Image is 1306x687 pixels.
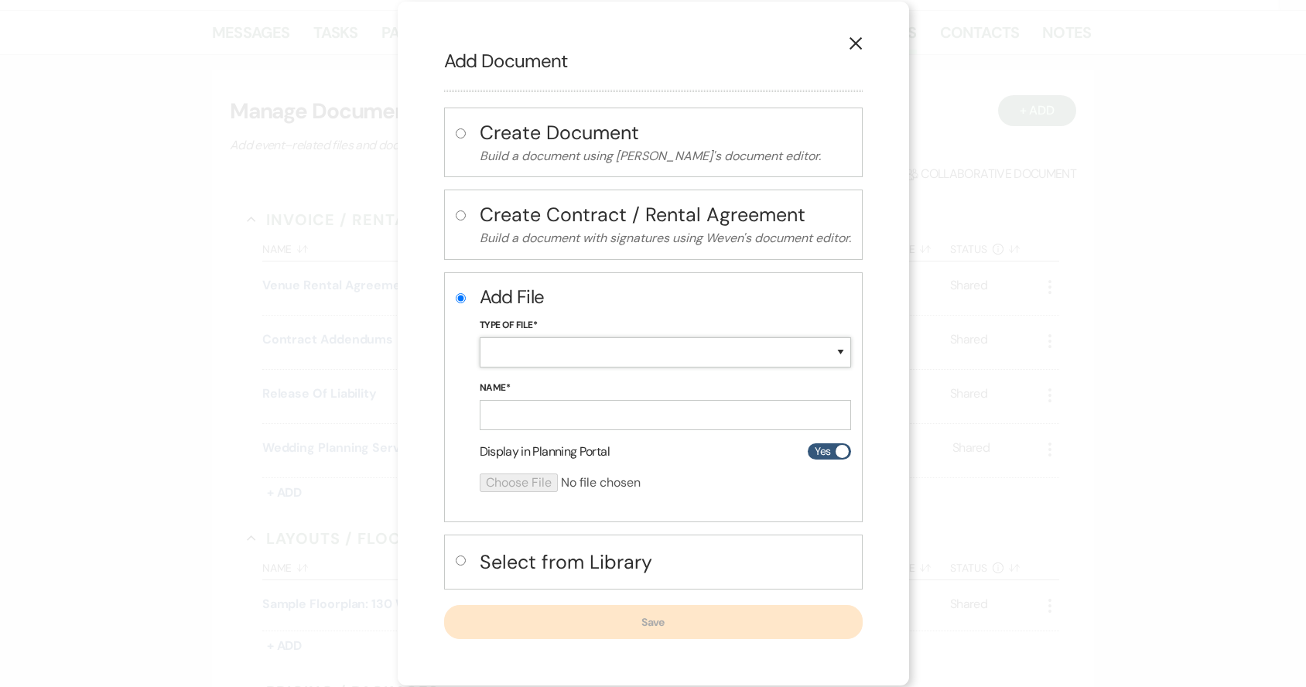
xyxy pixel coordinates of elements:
[480,201,851,248] button: Create Contract / Rental AgreementBuild a document with signatures using Weven's document editor.
[815,442,830,461] span: Yes
[480,228,851,248] p: Build a document with signatures using Weven's document editor.
[480,549,851,576] h4: Select from Library
[444,605,863,639] button: Save
[444,48,863,74] h2: Add Document
[480,443,851,461] div: Display in Planning Portal
[480,119,851,146] h4: Create Document
[480,284,851,310] h2: Add File
[480,146,851,166] p: Build a document using [PERSON_NAME]'s document editor.
[480,201,851,228] h4: Create Contract / Rental Agreement
[480,317,851,334] label: Type of File*
[480,380,851,397] label: Name*
[480,119,851,166] button: Create DocumentBuild a document using [PERSON_NAME]'s document editor.
[480,546,851,578] button: Select from Library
